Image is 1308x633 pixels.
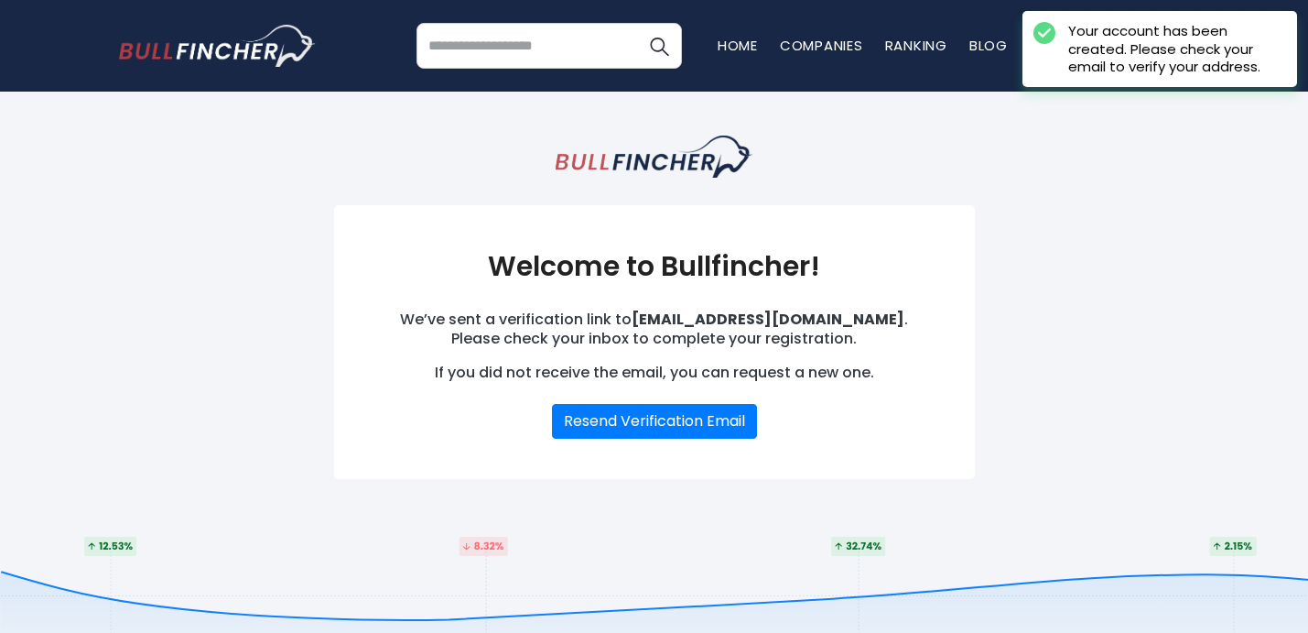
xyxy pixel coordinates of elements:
a: Home [718,36,758,55]
a: Go to homepage [119,25,316,67]
h3: Welcome to Bullfincher! [374,246,935,288]
a: Ranking [885,36,947,55]
button: Resend Verification Email [552,404,757,439]
a: Companies [780,36,863,55]
strong: [EMAIL_ADDRESS][DOMAIN_NAME] [632,309,904,330]
p: If you did not receive the email, you can request a new one. [374,364,935,383]
p: We’ve sent a verification link to . Please check your inbox to complete your registration. [374,311,935,349]
button: Search [636,23,682,69]
img: bullfincher logo [119,25,316,67]
div: Your account has been created. Please check your email to verify your address. [1068,22,1286,76]
a: Blog [969,36,1008,55]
